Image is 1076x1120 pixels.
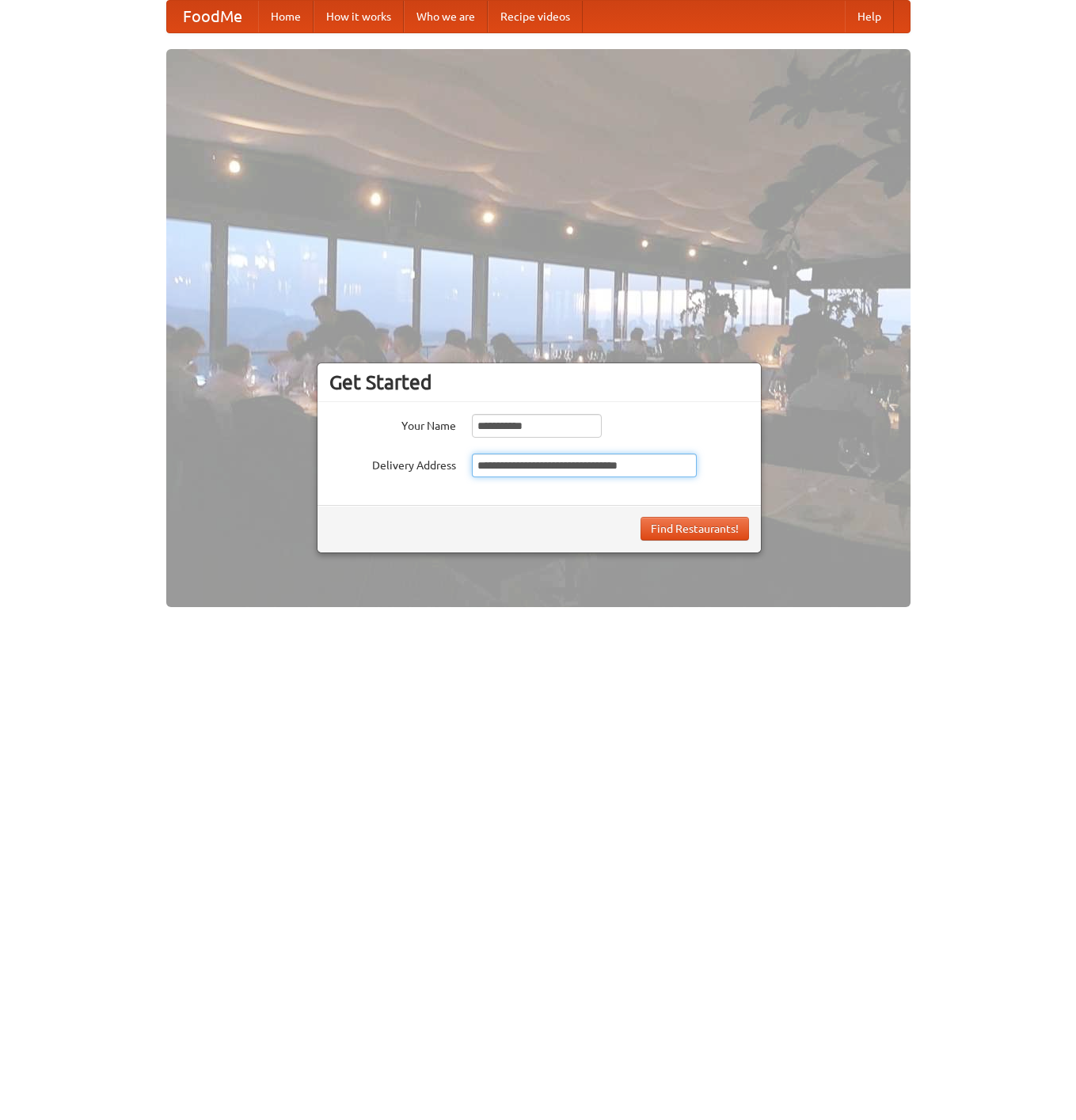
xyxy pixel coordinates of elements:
a: Home [258,1,314,32]
label: Your Name [329,414,456,434]
a: Recipe videos [488,1,583,32]
a: Help [845,1,894,32]
a: How it works [314,1,404,32]
a: Who we are [404,1,488,32]
button: Find Restaurants! [641,517,749,541]
a: FoodMe [167,1,258,32]
h3: Get Started [329,370,749,394]
label: Delivery Address [329,454,456,473]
